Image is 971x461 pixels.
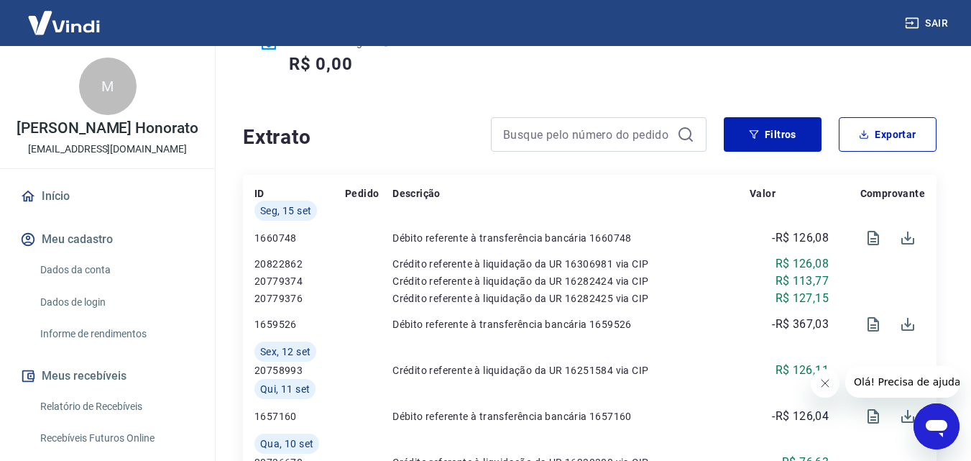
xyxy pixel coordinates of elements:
[34,424,198,453] a: Recebíveis Futuros Online
[17,181,198,212] a: Início
[260,204,311,218] span: Seg, 15 set
[254,409,345,424] p: 1657160
[17,224,198,255] button: Meu cadastro
[856,399,891,434] span: Visualizar
[914,403,960,449] iframe: Botão para abrir a janela de mensagens
[260,344,310,359] span: Sex, 12 set
[392,257,750,271] p: Crédito referente à liquidação da UR 16306981 via CIP
[750,186,776,201] p: Valor
[891,221,925,255] span: Download
[392,274,750,288] p: Crédito referente à liquidação da UR 16282424 via CIP
[845,366,960,398] iframe: Mensagem da empresa
[34,319,198,349] a: Informe de rendimentos
[254,363,345,378] p: 20758993
[254,291,345,306] p: 20779376
[856,221,891,255] span: Visualizar
[17,360,198,392] button: Meus recebíveis
[34,255,198,285] a: Dados da conta
[260,437,313,451] span: Qua, 10 set
[392,231,750,245] p: Débito referente à transferência bancária 1660748
[392,317,750,332] p: Débito referente à transferência bancária 1659526
[392,409,750,424] p: Débito referente à transferência bancária 1657160
[724,117,822,152] button: Filtros
[860,186,925,201] p: Comprovante
[79,58,137,115] div: M
[254,274,345,288] p: 20779374
[772,408,829,425] p: -R$ 126,04
[254,186,264,201] p: ID
[776,290,829,307] p: R$ 127,15
[891,307,925,342] span: Download
[28,142,187,157] p: [EMAIL_ADDRESS][DOMAIN_NAME]
[392,363,750,378] p: Crédito referente à liquidação da UR 16251584 via CIP
[254,231,345,245] p: 1660748
[392,291,750,306] p: Crédito referente à liquidação da UR 16282425 via CIP
[34,288,198,317] a: Dados de login
[345,186,379,201] p: Pedido
[392,186,441,201] p: Descrição
[17,121,198,136] p: [PERSON_NAME] Honorato
[34,392,198,421] a: Relatório de Recebíveis
[776,255,829,273] p: R$ 126,08
[772,229,829,247] p: -R$ 126,08
[17,1,111,45] img: Vindi
[856,307,891,342] span: Visualizar
[503,124,671,145] input: Busque pelo número do pedido
[254,257,345,271] p: 20822862
[891,399,925,434] span: Download
[776,362,829,379] p: R$ 126,11
[243,123,474,152] h4: Extrato
[772,316,829,333] p: -R$ 367,03
[902,10,954,37] button: Sair
[811,369,839,398] iframe: Fechar mensagem
[289,53,353,76] h5: R$ 0,00
[839,117,937,152] button: Exportar
[260,382,310,396] span: Qui, 11 set
[776,273,829,290] p: R$ 113,77
[254,317,345,332] p: 1659526
[9,10,121,22] span: Olá! Precisa de ajuda?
